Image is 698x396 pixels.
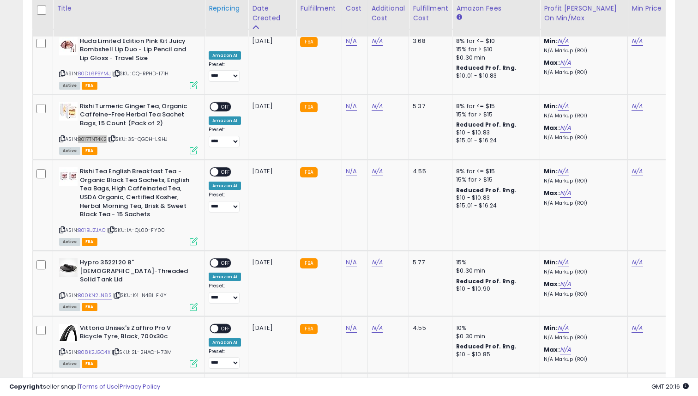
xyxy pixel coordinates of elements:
[78,292,112,299] a: B00KN2LN8S
[78,226,106,234] a: B01BIJZJAC
[544,269,620,275] p: N/A Markup (ROI)
[632,323,643,333] a: N/A
[112,348,172,356] span: | SKU: 2L-2HAC-H73M
[632,4,679,13] div: Min Price
[78,135,107,143] a: B017TNT4K2
[632,102,643,111] a: N/A
[209,127,241,147] div: Preset:
[209,273,241,281] div: Amazon AI
[456,64,517,72] b: Reduced Prof. Rng.
[544,356,620,363] p: N/A Markup (ROI)
[300,324,317,334] small: FBA
[544,280,560,288] b: Max:
[413,324,445,332] div: 4.55
[59,360,80,368] span: All listings currently available for purchase on Amazon
[218,103,233,110] span: OFF
[59,37,78,55] img: 41TLsO2sXPL._SL40_.jpg
[346,102,357,111] a: N/A
[372,4,405,23] div: Additional Cost
[544,200,620,207] p: N/A Markup (ROI)
[456,324,533,332] div: 10%
[456,72,533,80] div: $10.01 - $10.83
[346,4,364,13] div: Cost
[544,123,560,132] b: Max:
[413,102,445,110] div: 5.37
[59,102,198,153] div: ASIN:
[544,58,560,67] b: Max:
[544,167,558,176] b: Min:
[558,167,569,176] a: N/A
[544,345,560,354] b: Max:
[80,102,192,130] b: Rishi Turmeric Ginger Tea, Organic Caffeine-Free Herbal Tea Sachet Bags, 15 Count (Pack of 2)
[209,338,241,347] div: Amazon AI
[372,258,383,267] a: N/A
[300,4,337,13] div: Fulfillment
[113,292,167,299] span: | SKU: K4-N48I-FKIY
[413,4,448,23] div: Fulfillment Cost
[57,4,201,13] div: Title
[560,58,571,67] a: N/A
[59,82,80,90] span: All listings currently available for purchase on Amazon
[9,383,160,391] div: seller snap | |
[558,258,569,267] a: N/A
[346,258,357,267] a: N/A
[252,4,292,23] div: Date Created
[544,189,560,197] b: Max:
[59,303,80,311] span: All listings currently available for purchase on Amazon
[300,258,317,268] small: FBA
[209,192,241,213] div: Preset:
[59,37,198,88] div: ASIN:
[59,167,198,244] div: ASIN:
[544,258,558,267] b: Min:
[456,277,517,285] b: Reduced Prof. Rng.
[59,258,198,310] div: ASIN:
[59,238,80,246] span: All listings currently available for purchase on Amazon
[120,382,160,391] a: Privacy Policy
[218,168,233,176] span: OFF
[218,259,233,267] span: OFF
[544,4,624,23] div: Profit [PERSON_NAME] on Min/Max
[78,348,110,356] a: B08K2JGC4X
[456,110,533,119] div: 15% for > $15
[209,61,241,82] div: Preset:
[108,135,168,143] span: | SKU: 3S-QGCH-L9HJ
[209,51,241,60] div: Amazon AI
[252,258,289,267] div: [DATE]
[372,37,383,46] a: N/A
[59,147,80,155] span: All listings currently available for purchase on Amazon
[456,194,533,202] div: $10 - $10.83
[59,258,78,277] img: 31HMjj7pbcL._SL40_.jpg
[372,323,383,333] a: N/A
[209,348,241,369] div: Preset:
[544,335,620,341] p: N/A Markup (ROI)
[632,37,643,46] a: N/A
[632,258,643,267] a: N/A
[300,167,317,177] small: FBA
[544,113,620,119] p: N/A Markup (ROI)
[456,342,517,350] b: Reduced Prof. Rng.
[9,382,43,391] strong: Copyright
[59,324,198,367] div: ASIN:
[456,45,533,54] div: 15% for > $10
[79,382,118,391] a: Terms of Use
[456,332,533,341] div: $0.30 min
[456,4,536,13] div: Amazon Fees
[456,351,533,359] div: $10 - $10.85
[300,102,317,112] small: FBA
[80,258,192,286] b: Hypro 3522120 8" [DEMOGRAPHIC_DATA]-Threaded Solid Tank Lid
[456,129,533,137] div: $10 - $10.83
[456,202,533,210] div: $15.01 - $16.24
[218,324,233,332] span: OFF
[544,291,620,298] p: N/A Markup (ROI)
[558,102,569,111] a: N/A
[560,123,571,133] a: N/A
[82,360,97,368] span: FBA
[209,116,241,125] div: Amazon AI
[544,48,620,54] p: N/A Markup (ROI)
[558,323,569,333] a: N/A
[252,37,289,45] div: [DATE]
[82,303,97,311] span: FBA
[209,182,241,190] div: Amazon AI
[558,37,569,46] a: N/A
[209,4,244,13] div: Repricing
